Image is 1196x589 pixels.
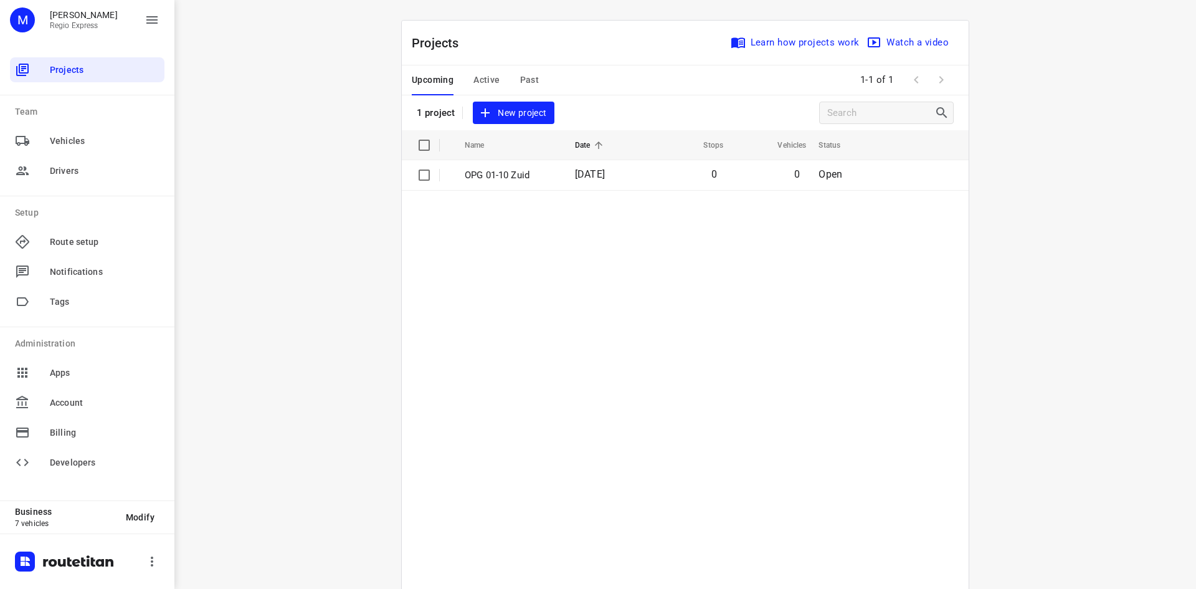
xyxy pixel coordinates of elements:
span: Previous Page [904,67,929,92]
span: Notifications [50,266,159,279]
p: Max Bisseling [50,10,118,20]
p: Setup [15,206,164,219]
span: Upcoming [412,72,453,88]
span: Modify [126,512,154,522]
p: Team [15,105,164,118]
span: Name [465,138,501,153]
p: Projects [412,34,469,52]
span: Billing [50,426,159,439]
span: [DATE] [575,168,605,180]
span: Vehicles [50,135,159,148]
span: Active [473,72,500,88]
div: Account [10,390,164,415]
span: Account [50,396,159,409]
span: Projects [50,64,159,77]
p: 7 vehicles [15,519,116,528]
span: Vehicles [761,138,806,153]
span: Status [819,138,857,153]
div: Tags [10,289,164,314]
span: Next Page [929,67,954,92]
div: Projects [10,57,164,82]
div: Drivers [10,158,164,183]
span: Apps [50,366,159,380]
p: Administration [15,337,164,350]
span: Past [520,72,539,88]
div: Vehicles [10,128,164,153]
span: Date [575,138,607,153]
span: Developers [50,456,159,469]
div: M [10,7,35,32]
div: Developers [10,450,164,475]
p: OPG 01-10 Zuid [465,168,556,183]
p: Business [15,507,116,517]
span: Tags [50,295,159,309]
span: New project [480,105,546,121]
p: 1 project [417,107,455,118]
span: 0 [794,168,800,180]
div: Billing [10,420,164,445]
span: 0 [711,168,717,180]
div: Notifications [10,259,164,284]
button: Modify [116,506,164,529]
div: Apps [10,360,164,385]
p: Regio Express [50,21,118,30]
span: 1-1 of 1 [855,67,899,93]
span: Route setup [50,236,159,249]
div: Search [934,105,953,120]
input: Search projects [827,103,934,123]
span: Open [819,168,842,180]
span: Stops [687,138,723,153]
span: Drivers [50,165,159,178]
button: New project [473,102,554,125]
div: Route setup [10,229,164,254]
